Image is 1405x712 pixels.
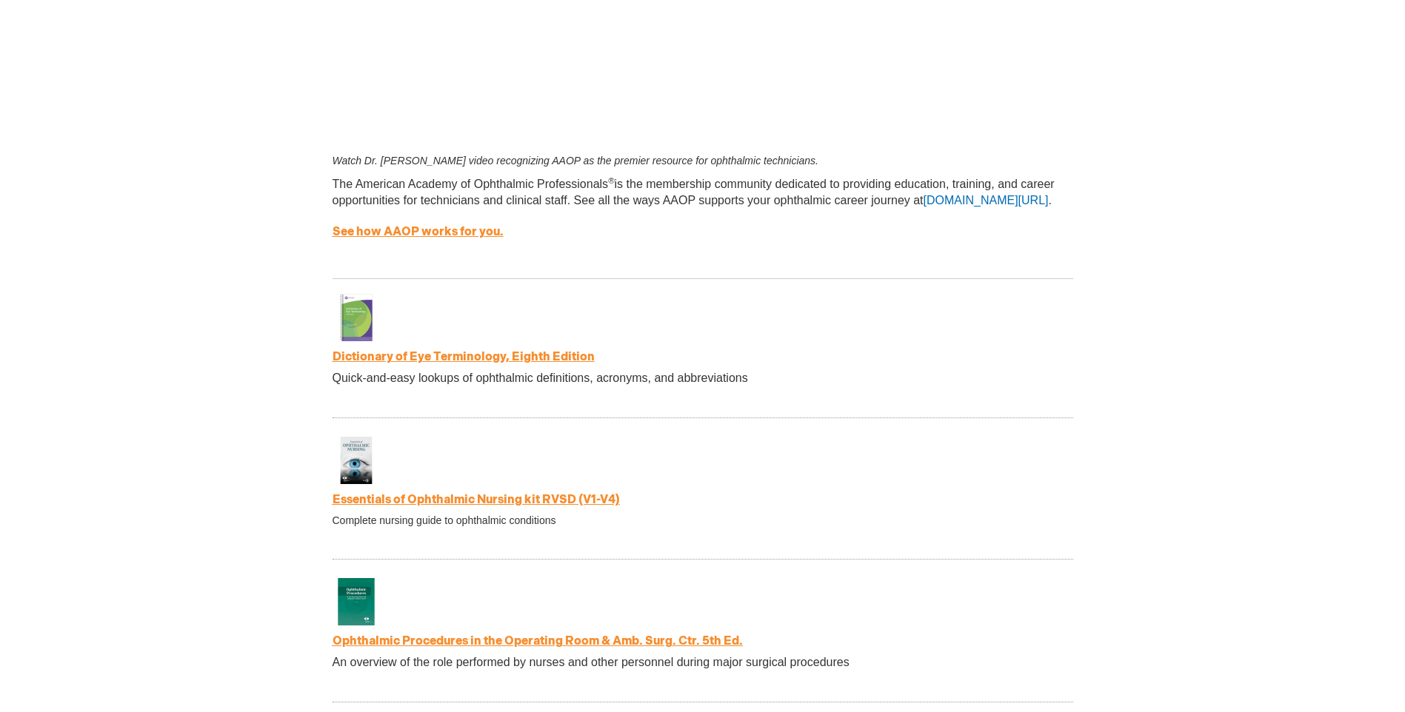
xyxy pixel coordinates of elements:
span: Complete nursing guide to ophthalmic conditions [333,514,556,526]
img: Ophthalmic Procedures in the Operating Room & Amb. Surg. Ctr. 5th Ed. [333,578,380,625]
a: Dictionary of Eye Terminology, Eighth Edition [333,350,595,364]
span: An overview of the role performed by nurses and other personnel during major surgical procedures [333,656,850,668]
span: Quick-and-easy lookups of ophthalmic definitions, acronyms, and abbreviations [333,372,748,384]
em: Watch Dr. [PERSON_NAME] video recognizing AAOP as the premier resource for ophthalmic technicians. [333,155,818,167]
a: Ophthalmic Procedures in the Operating Room & Amb. Surg. Ctr. 5th Ed. [333,634,743,648]
sup: ® [608,176,614,185]
a: Essentials of Ophthalmic Nursing kit RVSD (V1-V4) [333,493,620,507]
a: [DOMAIN_NAME][URL] [924,194,1049,206]
img: Essentials of Ophthalmic Nursing kit RVSD (V1-V4) [333,437,380,484]
a: See how AAOP works for you. [333,225,504,239]
span: The American Academy of Ophthalmic Professionals is the membership community dedicated to providi... [333,178,1055,207]
img: Dictionary of Eye Terminology [333,294,380,341]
